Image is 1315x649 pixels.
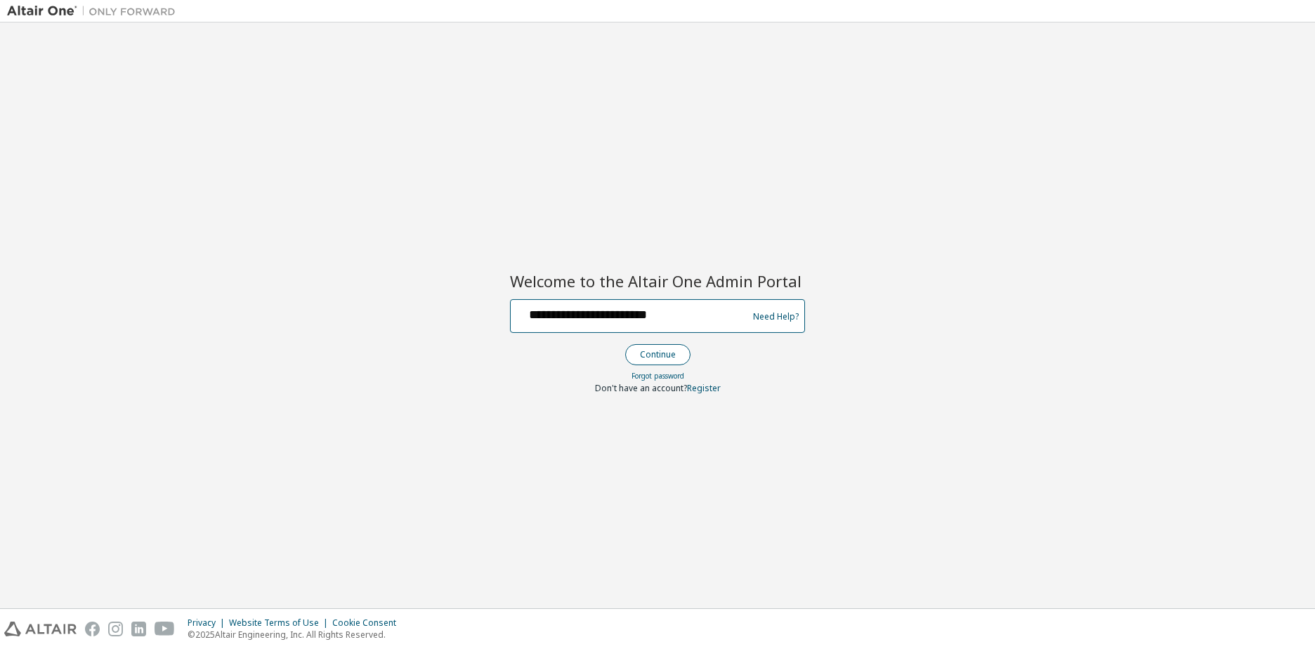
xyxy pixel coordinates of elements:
span: Don't have an account? [595,382,687,394]
img: instagram.svg [108,622,123,636]
img: linkedin.svg [131,622,146,636]
a: Register [687,382,721,394]
a: Forgot password [632,371,684,381]
img: altair_logo.svg [4,622,77,636]
div: Privacy [188,617,229,629]
div: Cookie Consent [332,617,405,629]
img: facebook.svg [85,622,100,636]
p: © 2025 Altair Engineering, Inc. All Rights Reserved. [188,629,405,641]
a: Need Help? [753,316,799,317]
div: Website Terms of Use [229,617,332,629]
button: Continue [625,344,691,365]
img: Altair One [7,4,183,18]
img: youtube.svg [155,622,175,636]
h2: Welcome to the Altair One Admin Portal [510,271,805,291]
